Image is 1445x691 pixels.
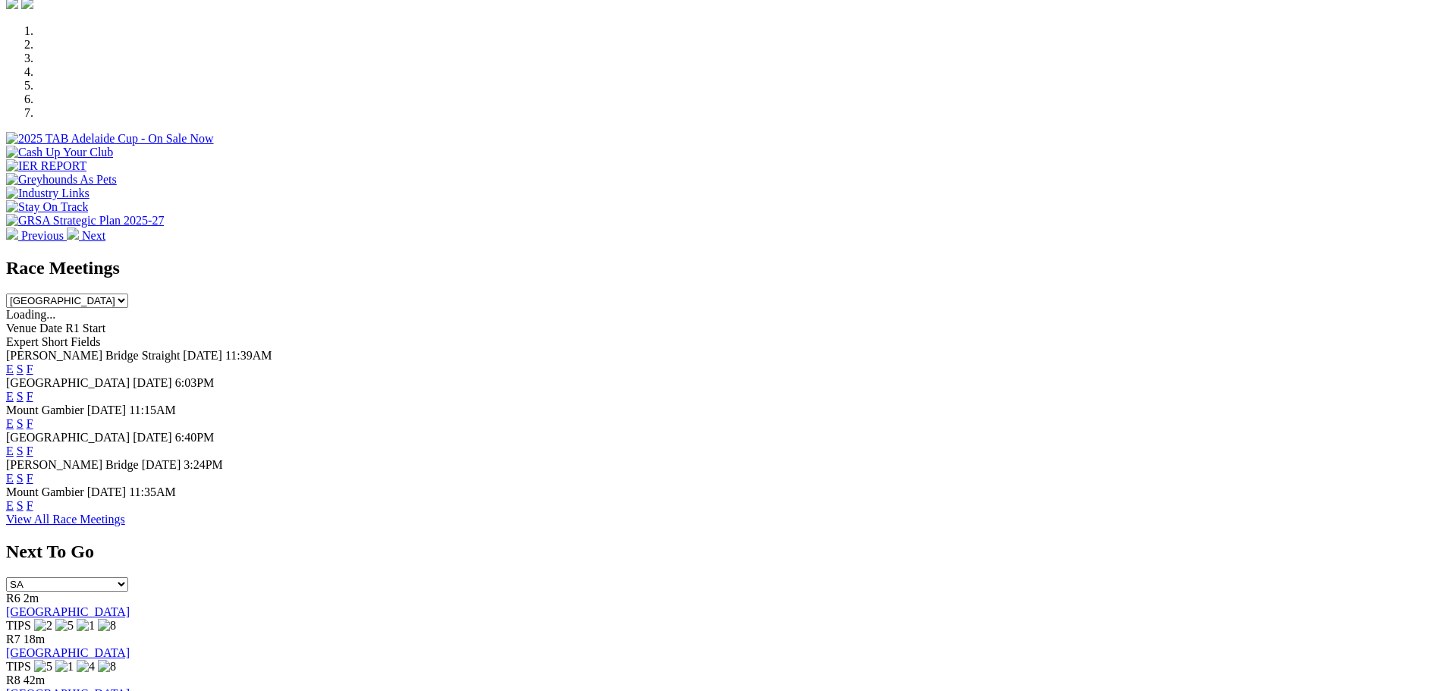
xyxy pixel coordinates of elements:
[225,349,272,362] span: 11:39AM
[6,173,117,187] img: Greyhounds As Pets
[6,390,14,403] a: E
[6,187,90,200] img: Industry Links
[17,499,24,512] a: S
[6,404,84,416] span: Mount Gambier
[6,542,1439,562] h2: Next To Go
[24,592,39,605] span: 2m
[6,214,164,228] img: GRSA Strategic Plan 2025-27
[6,159,86,173] img: IER REPORT
[67,228,79,240] img: chevron-right-pager-white.svg
[67,229,105,242] a: Next
[21,229,64,242] span: Previous
[6,605,130,618] a: [GEOGRAPHIC_DATA]
[27,390,33,403] a: F
[6,132,214,146] img: 2025 TAB Adelaide Cup - On Sale Now
[6,349,180,362] span: [PERSON_NAME] Bridge Straight
[184,458,223,471] span: 3:24PM
[6,258,1439,278] h2: Race Meetings
[34,660,52,674] img: 5
[133,376,172,389] span: [DATE]
[129,404,176,416] span: 11:15AM
[34,619,52,633] img: 2
[55,619,74,633] img: 5
[71,335,100,348] span: Fields
[82,229,105,242] span: Next
[6,308,55,321] span: Loading...
[27,363,33,375] a: F
[17,390,24,403] a: S
[17,363,24,375] a: S
[6,444,14,457] a: E
[6,619,31,632] span: TIPS
[24,674,45,686] span: 42m
[27,417,33,430] a: F
[6,472,14,485] a: E
[27,499,33,512] a: F
[17,444,24,457] a: S
[6,376,130,389] span: [GEOGRAPHIC_DATA]
[183,349,222,362] span: [DATE]
[87,404,127,416] span: [DATE]
[6,485,84,498] span: Mount Gambier
[6,499,14,512] a: E
[175,376,215,389] span: 6:03PM
[6,228,18,240] img: chevron-left-pager-white.svg
[6,646,130,659] a: [GEOGRAPHIC_DATA]
[6,229,67,242] a: Previous
[142,458,181,471] span: [DATE]
[77,660,95,674] img: 4
[98,619,116,633] img: 8
[17,472,24,485] a: S
[6,633,20,645] span: R7
[65,322,105,335] span: R1 Start
[6,513,125,526] a: View All Race Meetings
[6,431,130,444] span: [GEOGRAPHIC_DATA]
[77,619,95,633] img: 1
[98,660,116,674] img: 8
[6,417,14,430] a: E
[6,660,31,673] span: TIPS
[6,458,139,471] span: [PERSON_NAME] Bridge
[133,431,172,444] span: [DATE]
[6,363,14,375] a: E
[6,674,20,686] span: R8
[6,592,20,605] span: R6
[27,472,33,485] a: F
[175,431,215,444] span: 6:40PM
[39,322,62,335] span: Date
[27,444,33,457] a: F
[42,335,68,348] span: Short
[17,417,24,430] a: S
[87,485,127,498] span: [DATE]
[6,200,88,214] img: Stay On Track
[24,633,45,645] span: 18m
[129,485,176,498] span: 11:35AM
[6,335,39,348] span: Expert
[6,146,113,159] img: Cash Up Your Club
[55,660,74,674] img: 1
[6,322,36,335] span: Venue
